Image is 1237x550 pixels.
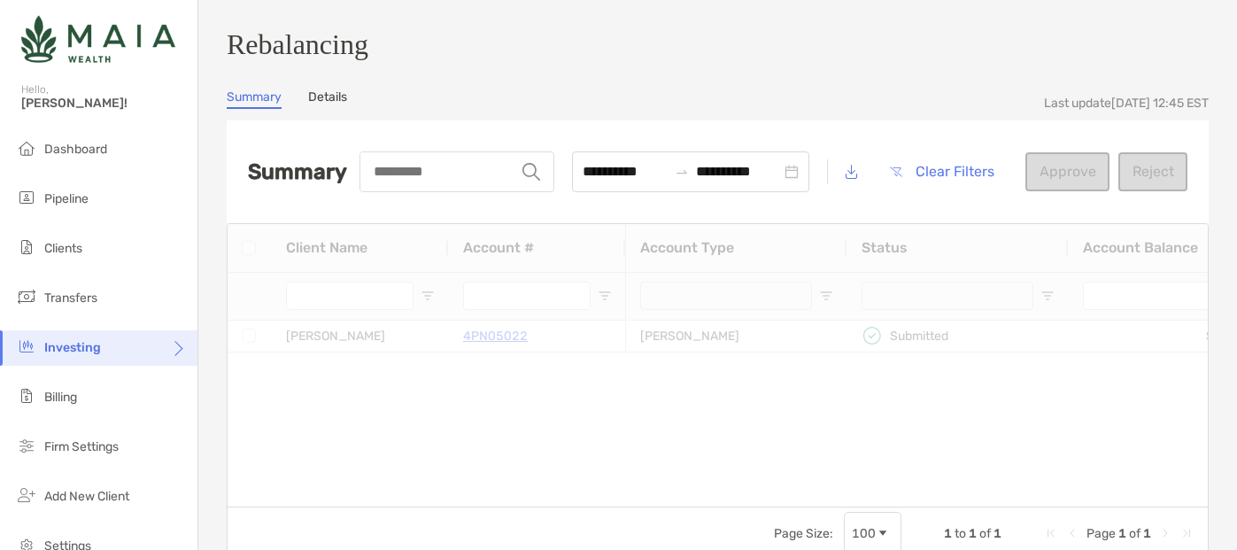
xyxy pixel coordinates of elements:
div: 100 [852,526,876,541]
span: Billing [44,390,77,405]
img: firm-settings icon [16,435,37,456]
span: 1 [944,526,952,541]
h3: Rebalancing [227,28,1209,61]
span: of [1129,526,1140,541]
span: [PERSON_NAME]! [21,96,187,111]
div: Previous Page [1065,526,1079,540]
div: Page Size: [774,526,833,541]
img: Zoe Logo [21,7,175,71]
img: button icon [890,167,902,177]
span: Add New Client [44,489,129,504]
span: to [955,526,966,541]
span: of [979,526,991,541]
span: Clients [44,241,82,256]
div: Next Page [1158,526,1172,540]
span: Pipeline [44,191,89,206]
div: Last Page [1179,526,1194,540]
img: input icon [522,163,540,181]
h2: Summary [248,159,347,184]
span: Transfers [44,290,97,306]
span: 1 [1143,526,1151,541]
img: transfers icon [16,286,37,307]
div: First Page [1044,526,1058,540]
img: investing icon [16,336,37,357]
div: Last update [DATE] 12:45 EST [1044,96,1209,111]
span: Dashboard [44,142,107,157]
span: Investing [44,340,101,355]
span: to [675,165,689,179]
span: 1 [969,526,977,541]
span: Page [1086,526,1116,541]
img: pipeline icon [16,187,37,208]
span: 1 [993,526,1001,541]
img: dashboard icon [16,137,37,159]
button: Clear Filters [876,152,1008,191]
span: swap-right [675,165,689,179]
a: Details [308,89,347,109]
a: Summary [227,89,282,109]
img: clients icon [16,236,37,258]
span: Firm Settings [44,439,119,454]
span: 1 [1118,526,1126,541]
img: add_new_client icon [16,484,37,506]
img: billing icon [16,385,37,407]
